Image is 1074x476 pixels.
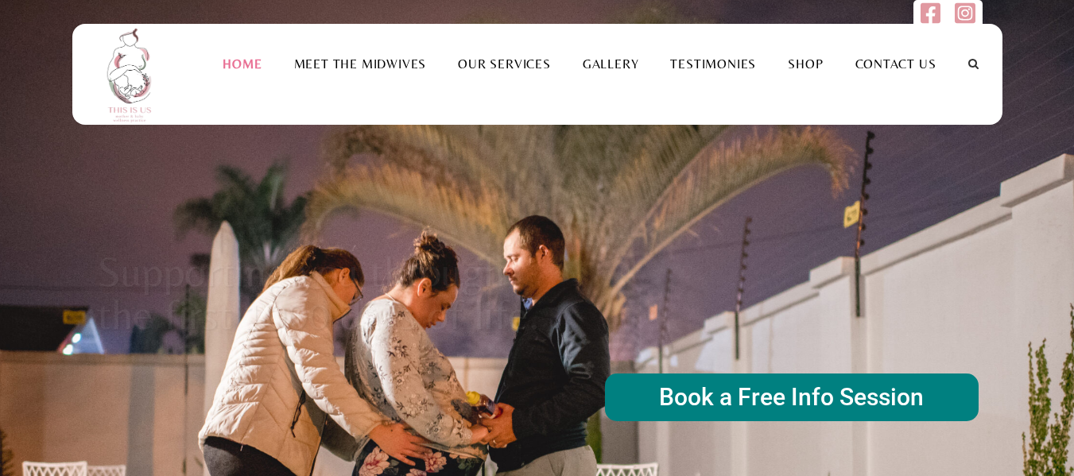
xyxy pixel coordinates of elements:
[605,373,979,421] rs-layer: Book a Free Info Session
[955,2,975,25] img: instagram-square.svg
[839,56,952,72] a: Contact Us
[567,56,655,72] a: Gallery
[96,250,555,336] rs-layer: Supporting you through the first 1000 days of life.
[654,56,772,72] a: Testimonies
[207,56,277,72] a: Home
[278,56,443,72] a: Meet the Midwives
[921,2,940,25] img: facebook-square.svg
[772,56,839,72] a: Shop
[96,24,168,125] img: This is us practice
[955,10,975,29] a: Follow us on Instagram
[442,56,567,72] a: Our Services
